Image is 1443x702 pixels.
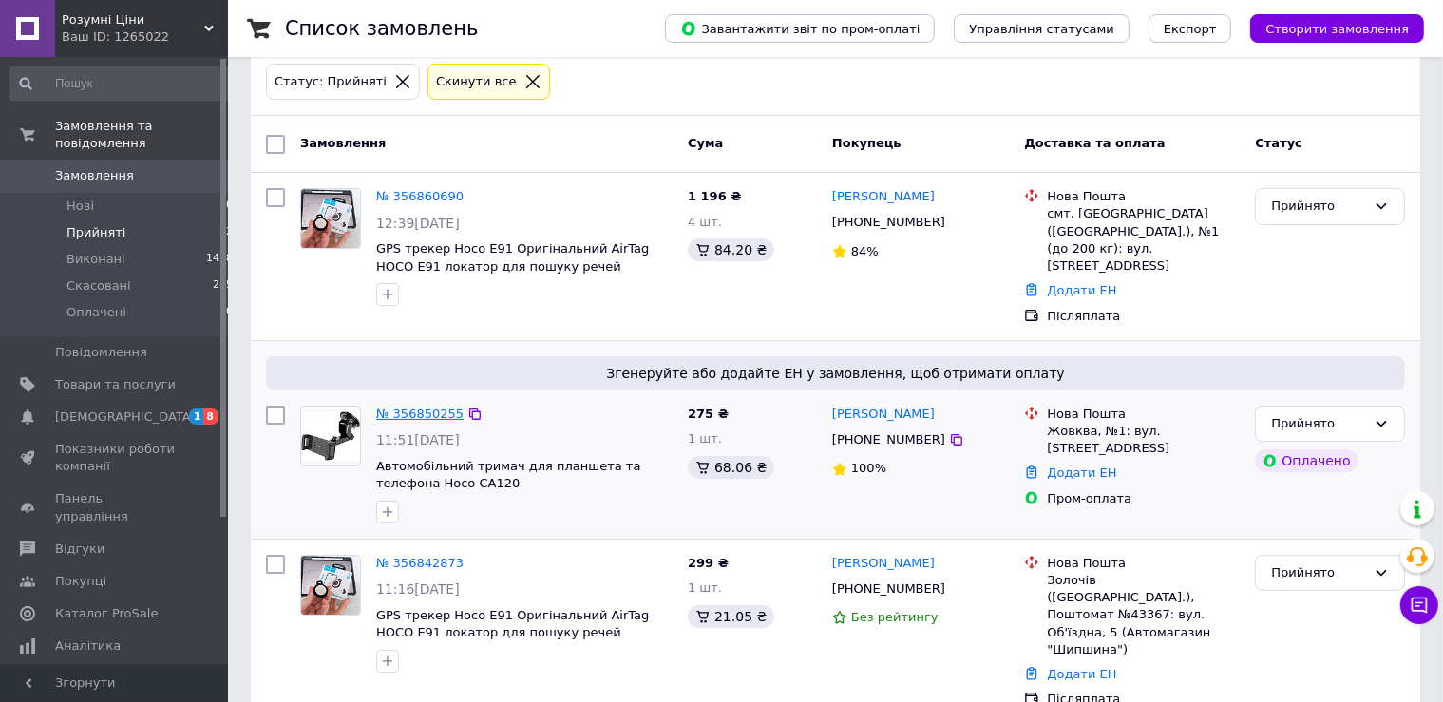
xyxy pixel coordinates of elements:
[1047,555,1240,572] div: Нова Пошта
[1047,283,1116,297] a: Додати ЕН
[189,408,204,425] span: 1
[66,304,126,321] span: Оплачені
[376,189,464,203] a: № 356860690
[9,66,235,101] input: Пошук
[66,224,125,241] span: Прийняті
[688,189,741,203] span: 1 196 ₴
[832,555,935,573] a: [PERSON_NAME]
[688,215,722,229] span: 4 шт.
[1047,667,1116,681] a: Додати ЕН
[688,605,774,628] div: 21.05 ₴
[1250,14,1424,43] button: Створити замовлення
[274,364,1397,383] span: Згенеруйте або додайте ЕН у замовлення, щоб отримати оплату
[832,432,945,446] span: [PHONE_NUMBER]
[376,608,649,640] a: GPS трекер Hoco E91 Оригінальний AirTag HOCO E91 локатор для пошуку речей
[55,441,176,475] span: Показники роботи компанії
[1047,423,1240,457] div: Жовква, №1: вул. [STREET_ADDRESS]
[376,407,464,421] a: № 356850255
[376,216,460,231] span: 12:39[DATE]
[206,251,233,268] span: 1438
[62,11,204,28] span: Розумні Ціни
[55,573,106,590] span: Покупці
[1271,563,1366,583] div: Прийнято
[376,459,640,491] a: Автомобільний тримач для планшета та телефона Hoco CA120
[1047,205,1240,275] div: смт. [GEOGRAPHIC_DATA] ([GEOGRAPHIC_DATA].), №1 (до 200 кг): вул. [STREET_ADDRESS]
[688,456,774,479] div: 68.06 ₴
[688,556,729,570] span: 299 ₴
[665,14,935,43] button: Завантажити звіт по пром-оплаті
[301,189,359,248] img: Фото товару
[62,28,228,46] div: Ваш ID: 1265022
[1271,197,1366,217] div: Прийнято
[1255,449,1358,472] div: Оплачено
[203,408,218,425] span: 8
[376,241,649,274] a: GPS трекер Hoco E91 Оригінальний AirTag HOCO E91 локатор для пошуку речей
[376,581,460,597] span: 11:16[DATE]
[832,581,945,596] span: [PHONE_NUMBER]
[1047,465,1116,480] a: Додати ЕН
[300,555,361,616] a: Фото товару
[1271,414,1366,434] div: Прийнято
[300,188,361,249] a: Фото товару
[680,20,920,37] span: Завантажити звіт по пром-оплаті
[55,637,121,655] span: Аналітика
[376,432,460,447] span: 11:51[DATE]
[1149,14,1232,43] button: Експорт
[55,118,228,152] span: Замовлення та повідомлення
[301,556,359,615] img: Фото товару
[851,461,886,475] span: 100%
[226,304,233,321] span: 0
[832,188,935,206] a: [PERSON_NAME]
[300,136,386,150] span: Замовлення
[55,408,196,426] span: [DEMOGRAPHIC_DATA]
[1255,136,1302,150] span: Статус
[66,251,125,268] span: Виконані
[285,17,478,40] h1: Список замовлень
[1047,406,1240,423] div: Нова Пошта
[851,244,879,258] span: 84%
[832,215,945,229] span: [PHONE_NUMBER]
[55,541,104,558] span: Відгуки
[688,431,722,446] span: 1 шт.
[688,580,722,595] span: 1 шт.
[376,556,464,570] a: № 356842873
[688,238,774,261] div: 84.20 ₴
[688,407,729,421] span: 275 ₴
[55,167,134,184] span: Замовлення
[1047,490,1240,507] div: Пром-оплата
[55,344,147,361] span: Повідомлення
[688,136,723,150] span: Cума
[954,14,1130,43] button: Управління статусами
[851,610,939,624] span: Без рейтингу
[66,198,94,215] span: Нові
[832,406,935,424] a: [PERSON_NAME]
[432,72,521,92] div: Cкинути все
[1047,572,1240,658] div: Золочів ([GEOGRAPHIC_DATA].), Поштомат №43367: вул. Об'їздна, 5 (Автомагазин "Шипшина")
[226,198,233,215] span: 0
[300,406,361,466] a: Фото товару
[55,605,158,622] span: Каталог ProSale
[969,22,1114,36] span: Управління статусами
[271,72,390,92] div: Статус: Прийняті
[219,224,233,241] span: 32
[213,277,233,294] span: 285
[301,411,360,461] img: Фото товару
[1047,308,1240,325] div: Післяплата
[55,490,176,524] span: Панель управління
[1024,136,1165,150] span: Доставка та оплата
[1047,188,1240,205] div: Нова Пошта
[1164,22,1217,36] span: Експорт
[1265,22,1409,36] span: Створити замовлення
[1400,586,1438,624] button: Чат з покупцем
[66,277,131,294] span: Скасовані
[1231,21,1424,35] a: Створити замовлення
[55,376,176,393] span: Товари та послуги
[832,136,902,150] span: Покупець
